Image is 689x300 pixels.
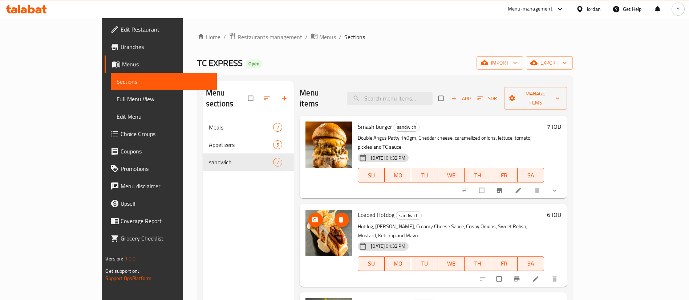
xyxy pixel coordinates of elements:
[311,32,336,42] a: Menus
[121,164,211,173] span: Promotions
[105,38,217,56] a: Branches
[344,33,365,41] span: Sections
[223,33,226,41] li: /
[358,121,392,132] span: Smash burger
[361,258,382,269] span: SU
[105,266,139,276] span: Get support on:
[494,258,515,269] span: FR
[491,256,518,271] button: FR
[358,209,394,220] span: Loaded Hotdog
[368,155,408,161] span: [DATE] 01:32 PM
[273,141,282,148] span: 5
[111,73,217,90] a: Sections
[209,140,273,149] span: Appetizers
[111,90,217,108] a: Full Menu View
[197,32,573,42] nav: breadcrumb
[411,256,438,271] button: TU
[121,182,211,190] span: Menu disclaimer
[414,170,435,181] span: TU
[197,55,243,71] span: TC EXPRESS
[414,258,435,269] span: TU
[209,123,273,132] span: Meals
[339,33,341,41] li: /
[305,210,352,256] img: Loaded Hotdog
[457,182,475,198] button: sort-choices
[105,212,217,230] a: Coverage Report
[491,168,518,182] button: FR
[246,61,262,67] span: Open
[385,168,411,182] button: MO
[209,158,273,167] span: sandwich
[518,168,544,182] button: SA
[396,211,422,220] div: sandwich
[121,147,211,156] span: Coupons
[273,140,282,149] div: items
[547,210,561,220] h6: 6 JOD
[385,256,411,271] button: MO
[358,256,385,271] button: SU
[246,59,262,68] div: Open
[532,275,541,283] a: Edit menu item
[259,90,276,106] span: Sort sections
[396,211,421,220] span: sandwich
[467,170,488,181] span: TH
[273,159,282,166] span: 7
[467,258,488,269] span: TH
[273,158,282,167] div: items
[388,258,408,269] span: MO
[520,258,541,269] span: SA
[105,160,217,177] a: Promotions
[438,168,465,182] button: WE
[203,116,294,174] nav: Menu sections
[276,90,294,106] button: Add section
[465,256,491,271] button: TH
[121,199,211,208] span: Upsell
[473,93,504,104] span: Sort items
[547,122,561,132] h6: 7 JOD
[122,60,211,69] span: Menus
[547,271,564,287] button: delete
[105,254,123,263] span: Version:
[515,187,523,194] a: Edit menu item
[441,258,462,269] span: WE
[394,123,419,131] span: sandwich
[105,230,217,247] a: Grocery Checklist
[438,256,465,271] button: WE
[358,168,385,182] button: SU
[532,58,567,67] span: export
[518,256,544,271] button: SA
[475,93,501,104] button: Sort
[273,124,282,131] span: 2
[347,92,433,105] input: search
[105,21,217,38] a: Edit Restaurant
[441,170,462,181] span: WE
[117,77,211,86] span: Sections
[121,234,211,243] span: Grocery Checklist
[475,184,490,197] span: Select to update
[504,87,567,110] button: Manage items
[394,123,420,132] div: sandwich
[203,119,294,136] div: Meals2
[203,153,294,171] div: sandwich7
[508,5,552,13] div: Menu-management
[449,93,473,104] button: Add
[677,5,680,13] span: Y
[358,133,544,152] p: Double Angus Patty 140gm, Cheddar cheese, caramelized onions, lettuce, tomato, pickles and TC sauce.
[117,112,211,121] span: Edit Menu
[358,222,544,240] p: Hotdog, [PERSON_NAME], Creamy Cheese Sauce, Crispy Onions, Sweet Relish, Mustard, Ketchup and Mayo.
[111,108,217,125] a: Edit Menu
[411,168,438,182] button: TU
[121,130,211,138] span: Choice Groups
[300,87,338,109] h2: Menu items
[105,274,151,283] a: Support.OpsPlatform
[105,143,217,160] a: Coupons
[509,271,526,287] button: Branch-specific-item
[229,32,302,42] a: Restaurants management
[335,213,349,227] button: delete image
[491,182,509,198] button: Branch-specific-item
[477,56,523,70] button: import
[117,95,211,103] span: Full Menu View
[244,91,259,105] span: Select all sections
